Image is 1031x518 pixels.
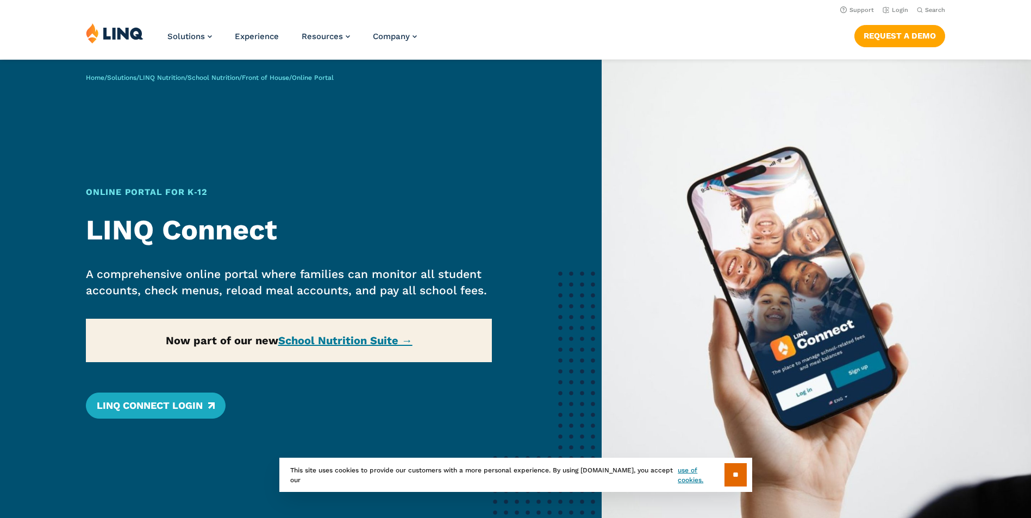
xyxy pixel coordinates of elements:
[188,74,239,81] a: School Nutrition
[917,6,945,14] button: Open Search Bar
[302,31,350,41] a: Resources
[840,7,874,14] a: Support
[925,7,945,14] span: Search
[678,465,724,485] a: use of cookies.
[86,213,277,247] strong: LINQ Connect
[167,23,417,59] nav: Primary Navigation
[166,334,413,347] strong: Now part of our new
[139,74,185,81] a: LINQ Nutrition
[235,31,279,41] a: Experience
[86,393,226,419] a: LINQ Connect Login
[107,74,136,81] a: Solutions
[373,31,417,41] a: Company
[242,74,289,81] a: Front of House
[373,31,410,41] span: Company
[167,31,212,41] a: Solutions
[854,23,945,47] nav: Button Navigation
[86,74,104,81] a: Home
[167,31,205,41] span: Solutions
[86,23,143,43] img: LINQ | K‑12 Software
[86,266,492,299] p: A comprehensive online portal where families can monitor all student accounts, check menus, reloa...
[86,186,492,199] h1: Online Portal for K‑12
[86,74,334,81] span: / / / / /
[854,25,945,47] a: Request a Demo
[302,31,343,41] span: Resources
[292,74,334,81] span: Online Portal
[883,7,908,14] a: Login
[279,458,752,492] div: This site uses cookies to provide our customers with a more personal experience. By using [DOMAIN...
[278,334,413,347] a: School Nutrition Suite →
